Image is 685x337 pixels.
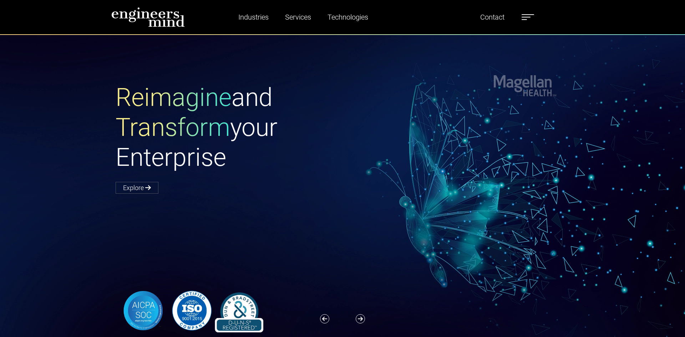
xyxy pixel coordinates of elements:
a: Services [282,9,314,25]
h1: and your Enterprise [116,82,342,172]
img: banner-logo [116,289,267,332]
a: Explore [116,182,158,194]
span: Reimagine [116,83,232,112]
span: Transform [116,113,230,142]
img: logo [111,7,185,27]
a: Industries [235,9,272,25]
a: Contact [477,9,507,25]
a: Technologies [325,9,371,25]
